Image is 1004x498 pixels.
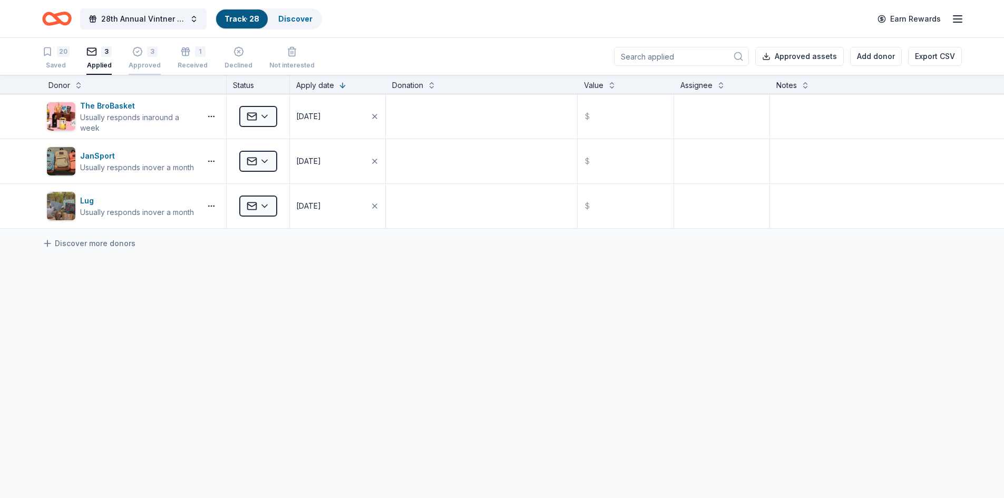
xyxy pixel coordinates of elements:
div: [DATE] [296,110,321,123]
button: Declined [225,42,252,75]
div: Approved [129,61,161,70]
div: Value [584,79,603,92]
div: 1 [195,46,206,57]
div: 3 [147,46,158,57]
div: JanSport [80,150,194,162]
img: Image for JanSport [47,147,75,175]
button: Track· 28Discover [215,8,322,30]
div: Received [178,61,208,70]
div: Notes [776,79,797,92]
div: Lug [80,194,194,207]
a: Home [42,6,72,31]
div: Apply date [296,79,334,92]
button: Not interested [269,42,315,75]
button: [DATE] [290,139,385,183]
button: Image for LugLugUsually responds inover a month [46,191,197,221]
img: Image for The BroBasket [47,102,75,131]
div: Saved [42,61,70,70]
div: The BroBasket [80,100,197,112]
div: 20 [57,46,70,57]
div: Status [227,75,290,94]
button: 20Saved [42,42,70,75]
div: [DATE] [296,155,321,168]
div: Donation [392,79,423,92]
a: Discover more donors [42,237,135,250]
div: Donor [48,79,70,92]
button: Add donor [850,47,902,66]
button: Image for The BroBasketThe BroBasketUsually responds inaround a week [46,100,197,133]
button: Approved assets [755,47,844,66]
div: Usually responds in over a month [80,162,194,173]
a: Track· 28 [225,14,259,23]
button: 28th Annual Vintner Dinner [80,8,207,30]
input: Search applied [614,47,749,66]
button: [DATE] [290,94,385,139]
img: Image for Lug [47,192,75,220]
button: 3Applied [86,42,112,75]
div: 3 [101,46,112,57]
div: Assignee [680,79,713,92]
button: [DATE] [290,184,385,228]
span: 28th Annual Vintner Dinner [101,13,186,25]
button: Image for JanSportJanSportUsually responds inover a month [46,147,197,176]
button: Export CSV [908,47,962,66]
div: Usually responds in over a month [80,207,194,218]
button: 1Received [178,42,208,75]
a: Discover [278,14,313,23]
div: Declined [225,61,252,70]
div: Not interested [269,61,315,70]
div: [DATE] [296,200,321,212]
div: Usually responds in around a week [80,112,197,133]
div: Applied [86,61,112,70]
button: 3Approved [129,42,161,75]
a: Earn Rewards [871,9,947,28]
